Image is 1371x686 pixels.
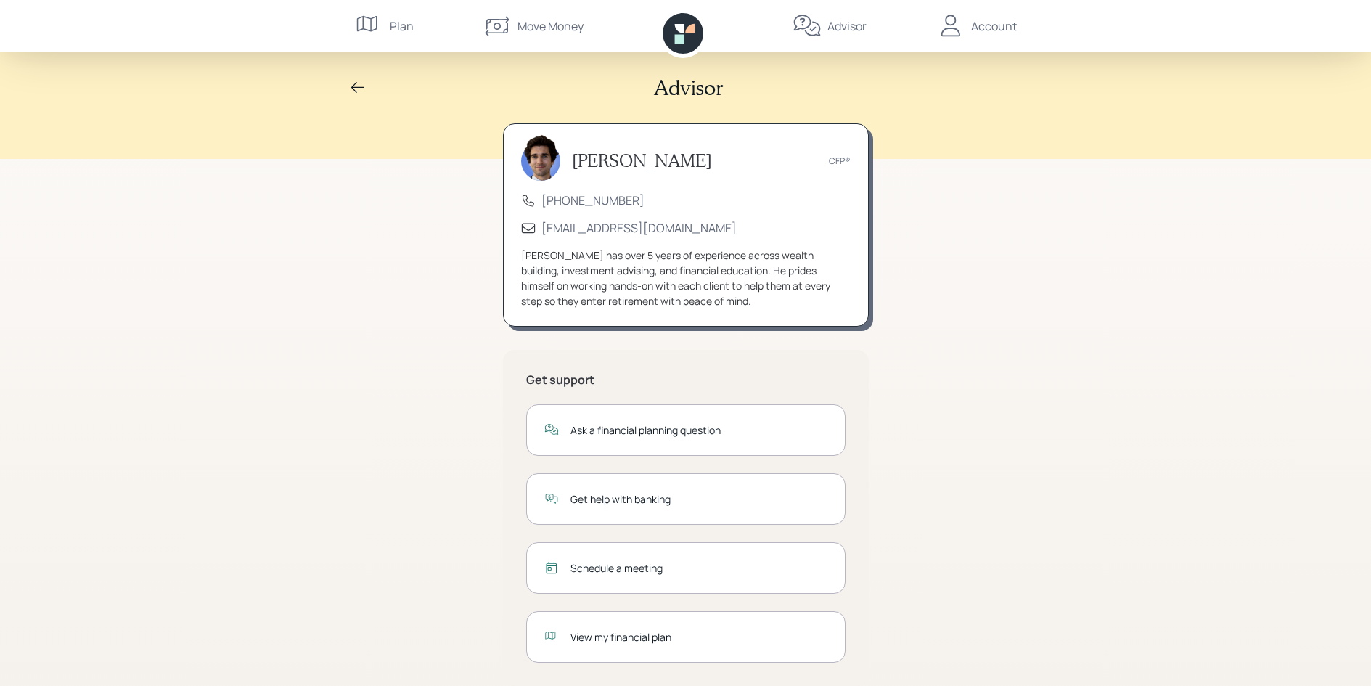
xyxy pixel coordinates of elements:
div: [PERSON_NAME] has over 5 years of experience across wealth building, investment advising, and fin... [521,248,851,309]
img: harrison-schaefer-headshot-2.png [521,134,560,181]
div: CFP® [829,155,851,168]
div: Move Money [517,17,584,35]
div: Advisor [827,17,867,35]
h3: [PERSON_NAME] [572,150,712,171]
h5: Get support [526,373,846,387]
div: Ask a financial planning question [570,422,827,438]
a: [EMAIL_ADDRESS][DOMAIN_NAME] [541,220,737,236]
div: Schedule a meeting [570,560,827,576]
div: Get help with banking [570,491,827,507]
div: Account [971,17,1017,35]
h2: Advisor [654,75,724,100]
div: Plan [390,17,414,35]
a: [PHONE_NUMBER] [541,192,644,208]
div: View my financial plan [570,629,827,645]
